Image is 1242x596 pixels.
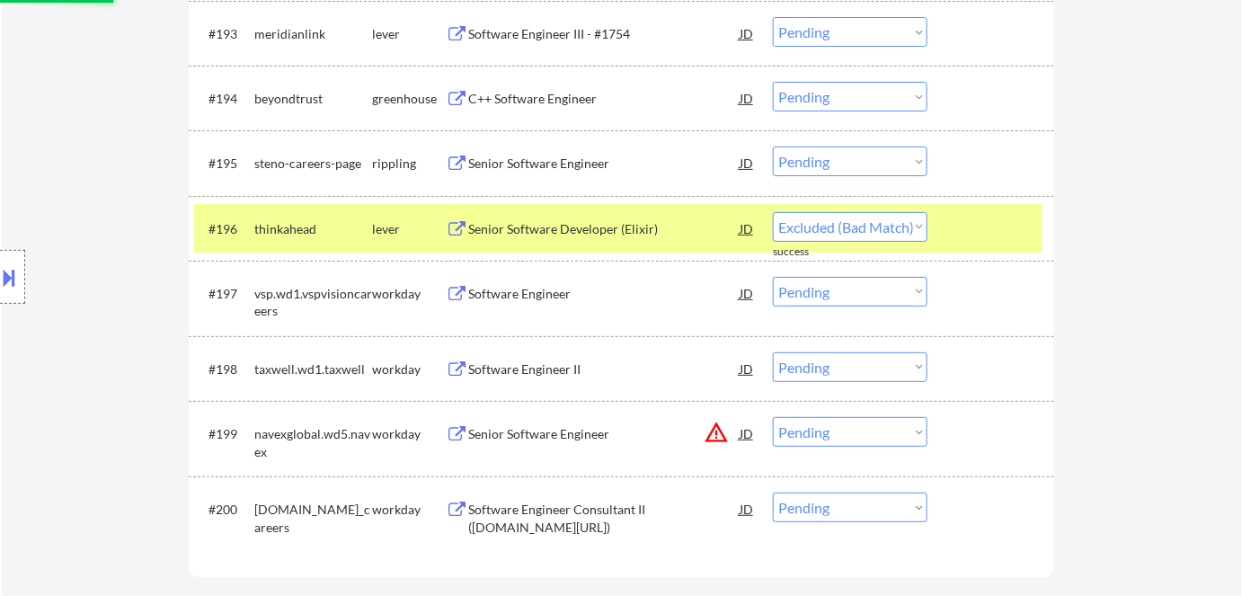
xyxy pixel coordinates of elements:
div: #200 [208,501,240,519]
div: #194 [208,90,240,108]
div: JD [738,277,756,309]
div: JD [738,352,756,385]
div: greenhouse [372,90,446,108]
div: JD [738,147,756,179]
div: C++ Software Engineer [468,90,740,108]
div: Senior Software Engineer [468,155,740,173]
div: success [773,245,845,260]
div: JD [738,82,756,114]
div: beyondtrust [254,90,372,108]
div: workday [372,360,446,378]
div: JD [738,212,756,245]
div: Software Engineer II [468,360,740,378]
div: Software Engineer [468,285,740,303]
div: Senior Software Engineer [468,425,740,443]
div: Software Engineer III - #1754 [468,25,740,43]
div: #193 [208,25,240,43]
div: [DOMAIN_NAME]_careers [254,501,372,536]
div: workday [372,501,446,519]
div: JD [738,17,756,49]
div: workday [372,425,446,443]
button: warning_amber [704,420,729,445]
div: lever [372,220,446,238]
div: workday [372,285,446,303]
div: Software Engineer Consultant II ([DOMAIN_NAME][URL]) [468,501,740,536]
div: meridianlink [254,25,372,43]
div: rippling [372,155,446,173]
div: Senior Software Developer (Elixir) [468,220,740,238]
div: lever [372,25,446,43]
div: JD [738,493,756,525]
div: JD [738,417,756,449]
